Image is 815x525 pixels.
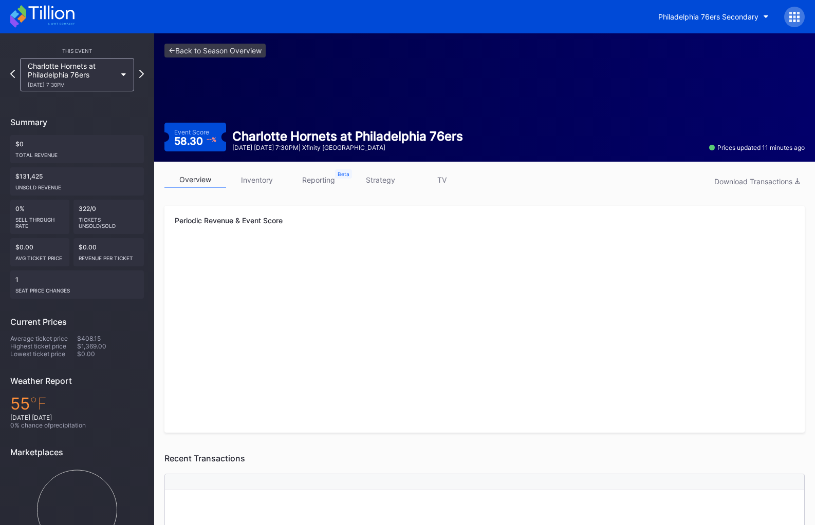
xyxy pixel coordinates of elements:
div: $131,425 [10,167,144,196]
div: Prices updated 11 minutes ago [709,144,805,151]
div: 0% [10,200,69,234]
div: 58.30 [174,136,216,146]
div: $0.00 [77,350,144,358]
div: Download Transactions [714,177,800,186]
div: Sell Through Rate [15,212,64,229]
a: reporting [288,172,349,188]
div: 0 % chance of precipitation [10,421,144,429]
div: [DATE] [DATE] 7:30PM | Xfinity [GEOGRAPHIC_DATA] [232,144,463,151]
div: 322/0 [73,200,144,234]
a: inventory [226,172,288,188]
div: [DATE] [DATE] [10,414,144,421]
div: This Event [10,48,144,54]
button: Download Transactions [709,174,805,188]
span: ℉ [30,394,47,414]
div: Avg ticket price [15,251,64,261]
div: [DATE] 7:30PM [28,82,116,88]
div: Event Score [174,128,209,136]
div: Revenue per ticket [79,251,139,261]
a: <-Back to Season Overview [164,44,266,57]
div: 55 [10,394,144,414]
div: Recent Transactions [164,453,805,463]
div: -- % [207,137,216,143]
div: Tickets Unsold/Sold [79,212,139,229]
div: $0.00 [73,238,144,266]
div: Average ticket price [10,335,77,342]
div: Current Prices [10,317,144,327]
div: Unsold Revenue [15,180,139,190]
button: Philadelphia 76ers Secondary [651,7,776,26]
div: 1 [10,270,144,299]
div: Periodic Revenue & Event Score [175,216,794,225]
div: $1,369.00 [77,342,144,350]
div: $0 [10,135,144,163]
div: Charlotte Hornets at Philadelphia 76ers [232,129,463,144]
div: Weather Report [10,376,144,386]
div: $408.15 [77,335,144,342]
svg: Chart title [175,345,794,422]
div: $0.00 [10,238,69,266]
div: Philadelphia 76ers Secondary [658,12,758,21]
a: overview [164,172,226,188]
div: seat price changes [15,283,139,294]
a: TV [411,172,473,188]
div: Highest ticket price [10,342,77,350]
a: strategy [349,172,411,188]
div: Summary [10,117,144,127]
div: Lowest ticket price [10,350,77,358]
div: Total Revenue [15,148,139,158]
div: Charlotte Hornets at Philadelphia 76ers [28,62,116,88]
svg: Chart title [175,243,794,345]
div: Marketplaces [10,447,144,457]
